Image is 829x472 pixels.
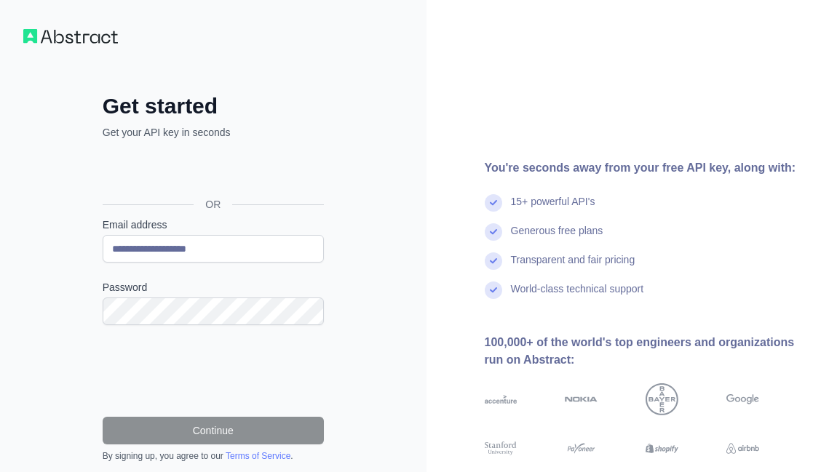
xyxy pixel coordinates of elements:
[565,440,598,456] img: payoneer
[565,383,598,416] img: nokia
[226,451,290,461] a: Terms of Service
[485,252,502,270] img: check mark
[485,223,502,241] img: check mark
[646,440,678,456] img: shopify
[511,252,635,281] div: Transparent and fair pricing
[511,281,644,311] div: World-class technical support
[103,280,324,295] label: Password
[103,343,324,399] iframe: reCAPTCHA
[103,417,324,444] button: Continue
[103,125,324,140] p: Get your API key in seconds
[511,194,595,223] div: 15+ powerful API's
[23,29,118,44] img: Workflow
[485,383,517,416] img: accenture
[646,383,678,416] img: bayer
[511,223,603,252] div: Generous free plans
[103,450,324,462] div: By signing up, you agree to our .
[726,440,759,456] img: airbnb
[485,334,806,369] div: 100,000+ of the world's top engineers and organizations run on Abstract:
[485,440,517,456] img: stanford university
[726,383,759,416] img: google
[485,194,502,212] img: check mark
[485,281,502,299] img: check mark
[485,159,806,177] div: You're seconds away from your free API key, along with:
[95,156,328,188] iframe: Sign in with Google Button
[194,197,232,212] span: OR
[103,93,324,119] h2: Get started
[103,217,324,232] label: Email address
